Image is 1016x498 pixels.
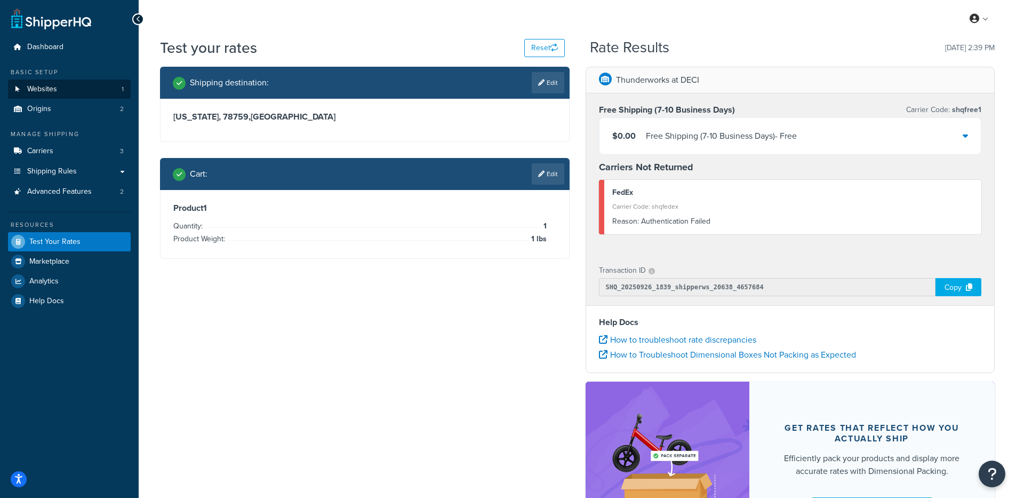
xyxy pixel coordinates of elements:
[8,162,131,181] a: Shipping Rules
[612,130,636,142] span: $0.00
[8,291,131,311] a: Help Docs
[27,147,53,156] span: Carriers
[120,147,124,156] span: 3
[906,102,981,117] p: Carrier Code:
[8,232,131,251] a: Test Your Rates
[935,278,981,296] div: Copy
[8,141,131,161] li: Carriers
[8,80,131,99] a: Websites1
[8,99,131,119] a: Origins2
[173,233,228,244] span: Product Weight:
[29,277,59,286] span: Analytics
[190,78,269,88] h2: Shipping destination :
[590,39,669,56] h2: Rate Results
[27,105,51,114] span: Origins
[599,105,735,115] h3: Free Shipping (7-10 Business Days)
[173,220,205,232] span: Quantity:
[122,85,124,94] span: 1
[612,216,639,227] span: Reason:
[945,41,995,56] p: [DATE] 2:39 PM
[979,461,1005,487] button: Open Resource Center
[950,104,981,115] span: shqfree1
[8,80,131,99] li: Websites
[120,187,124,196] span: 2
[616,73,699,88] p: Thunderworks at DECI
[173,203,556,214] h3: Product 1
[599,316,982,329] h4: Help Docs
[775,423,970,444] div: Get rates that reflect how you actually ship
[8,68,131,77] div: Basic Setup
[29,238,81,247] span: Test Your Rates
[646,129,797,144] div: Free Shipping (7-10 Business Days) - Free
[8,182,131,202] li: Advanced Features
[29,257,69,266] span: Marketplace
[8,130,131,139] div: Manage Shipping
[27,85,57,94] span: Websites
[599,160,693,174] strong: Carriers Not Returned
[599,349,856,361] a: How to Troubleshoot Dimensional Boxes Not Packing as Expected
[612,185,974,200] div: FedEx
[8,99,131,119] li: Origins
[532,163,564,185] a: Edit
[8,182,131,202] a: Advanced Features2
[529,233,547,246] span: 1 lbs
[120,105,124,114] span: 2
[612,214,974,229] div: Authentication Failed
[532,72,564,93] a: Edit
[524,39,565,57] button: Reset
[173,112,556,122] h3: [US_STATE], 78759 , [GEOGRAPHIC_DATA]
[8,272,131,291] a: Analytics
[599,263,646,278] p: Transaction ID
[190,169,207,179] h2: Cart :
[8,252,131,271] a: Marketplace
[541,220,547,233] span: 1
[8,37,131,57] a: Dashboard
[29,297,64,306] span: Help Docs
[599,334,756,346] a: How to troubleshoot rate discrepancies
[8,220,131,230] div: Resources
[27,43,63,52] span: Dashboard
[8,141,131,161] a: Carriers3
[160,37,257,58] h1: Test your rates
[612,199,974,214] div: Carrier Code: shqfedex
[775,452,970,478] div: Efficiently pack your products and display more accurate rates with Dimensional Packing.
[27,187,92,196] span: Advanced Features
[27,167,77,176] span: Shipping Rules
